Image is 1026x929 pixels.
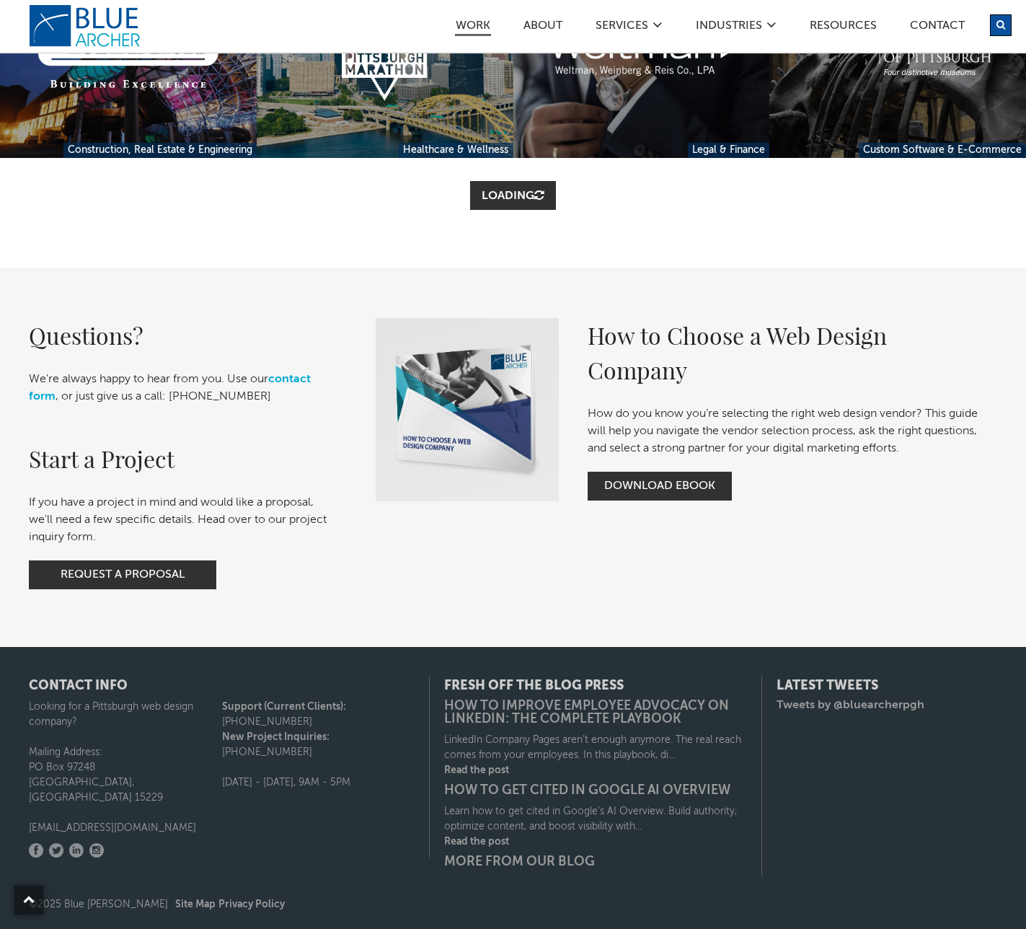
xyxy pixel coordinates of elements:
a: Contact [909,20,965,35]
a: Tweets by @bluearcherpgh [777,700,924,711]
p: [EMAIL_ADDRESS][DOMAIN_NAME] [29,821,222,836]
a: Download Ebook [588,472,732,501]
p: Mailing Address: PO Box 97248 [GEOGRAPHIC_DATA], [GEOGRAPHIC_DATA] 15229 [29,745,222,806]
a: Facebook [29,843,43,858]
h4: Latest Tweets [777,679,997,692]
a: More from our blog [444,855,747,868]
a: Healthcare & Wellness [399,143,513,158]
img: How to Choose a Web Design Company [376,318,559,501]
a: Privacy Policy [218,899,285,910]
a: Twitter [49,843,63,858]
a: Custom Software & E-Commerce [859,143,1026,158]
h4: Fresh Off the Blog Press [444,679,747,692]
a: ABOUT [523,20,563,35]
a: Loading [470,181,556,210]
a: logo [29,4,144,48]
p: LinkedIn Company Pages aren’t enough anymore. The real reach comes from your employees. In this p... [444,733,747,763]
a: Resources [809,20,877,35]
p: Learn how to get cited in Google’s AI Overview. Build authority, optimize content, and boost visi... [444,804,747,835]
span: ©2025 Blue [PERSON_NAME] [29,899,285,910]
h4: CONTACT INFO [29,679,415,692]
a: SERVICES [595,20,649,35]
a: Read the post [444,835,747,850]
a: How to Improve Employee Advocacy on LinkedIn: The Complete Playbook [444,700,747,726]
a: Instagram [89,843,104,858]
p: [DATE] - [DATE], 9AM - 5PM [222,775,415,791]
a: Construction, Real Estate & Engineering [63,143,257,158]
p: [PHONE_NUMBER] [222,700,415,730]
p: Looking for a Pittsburgh web design company? [29,700,222,730]
a: Site Map [175,899,216,910]
p: How do you know you’re selecting the right web design vendor? This guide will help you navigate t... [588,405,983,457]
h2: Questions? [29,318,332,353]
a: Industries [695,20,763,35]
a: Read the post [444,763,747,778]
a: How to Get Cited in Google AI Overview [444,784,747,797]
h2: Start a Project [29,441,332,476]
p: We're always happy to hear from you. Use our , or just give us a call: [PHONE_NUMBER] [29,371,332,405]
strong: New Project Inquiries: [222,732,330,742]
strong: Support (Current Clients): [222,702,346,712]
a: LinkedIn [69,843,84,858]
h2: How to Choose a Web Design Company [588,318,983,387]
a: Legal & Finance [688,143,769,158]
a: Work [455,20,491,36]
a: Request a Proposal [29,560,216,589]
p: [PHONE_NUMBER] [222,730,415,760]
p: If you have a project in mind and would like a proposal, we'll need a few specific details. Head ... [29,494,332,546]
